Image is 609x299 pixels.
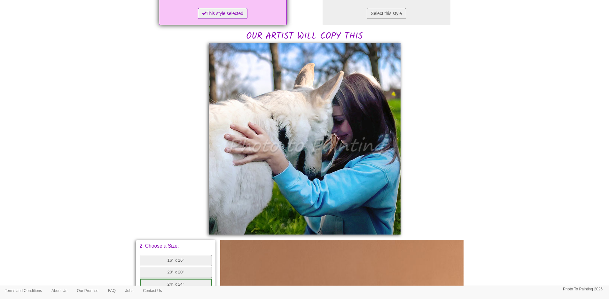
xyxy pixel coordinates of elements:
[140,267,212,278] button: 20" x 20"
[140,243,212,249] p: 2. Choose a Size:
[103,286,121,295] a: FAQ
[209,43,401,235] img: Fiona, please would you:
[121,286,138,295] a: Jobs
[198,8,247,19] button: This style selected
[563,286,603,293] p: Photo To Painting 2025
[140,255,212,266] button: 16" x 16"
[367,8,406,19] button: Select this style
[47,286,72,295] a: About Us
[140,279,212,290] button: 24" x 24"
[72,286,103,295] a: Our Promise
[138,286,167,295] a: Contact Us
